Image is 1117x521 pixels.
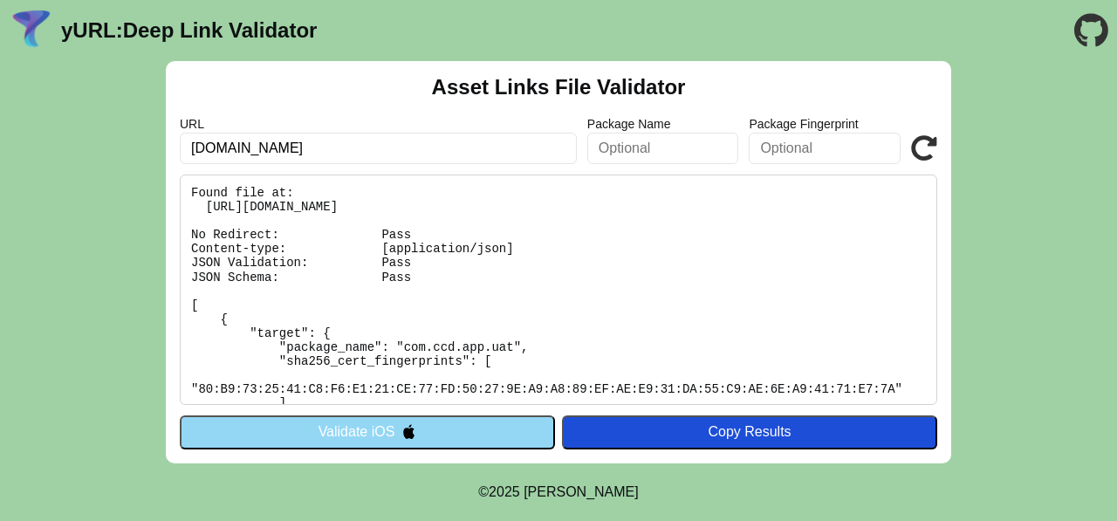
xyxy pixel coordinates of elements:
[524,484,639,499] a: Michael Ibragimchayev's Personal Site
[401,424,416,439] img: appleIcon.svg
[562,415,937,449] button: Copy Results
[180,415,555,449] button: Validate iOS
[571,424,929,440] div: Copy Results
[9,8,54,53] img: yURL Logo
[180,133,577,164] input: Required
[587,133,739,164] input: Optional
[478,463,638,521] footer: ©
[749,117,901,131] label: Package Fingerprint
[432,75,686,99] h2: Asset Links File Validator
[749,133,901,164] input: Optional
[180,117,577,131] label: URL
[180,175,937,405] pre: Found file at: [URL][DOMAIN_NAME] No Redirect: Pass Content-type: [application/json] JSON Validat...
[587,117,739,131] label: Package Name
[489,484,520,499] span: 2025
[61,18,317,43] a: yURL:Deep Link Validator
